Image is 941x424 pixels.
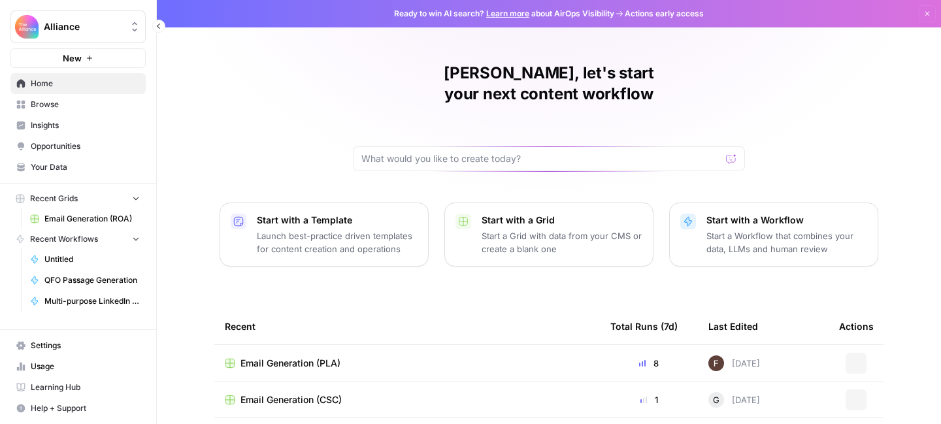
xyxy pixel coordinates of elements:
[10,48,146,68] button: New
[361,152,721,165] input: What would you like to create today?
[708,355,760,371] div: [DATE]
[839,308,874,344] div: Actions
[353,63,745,105] h1: [PERSON_NAME], let's start your next content workflow
[610,357,687,370] div: 8
[10,94,146,115] a: Browse
[257,229,418,255] p: Launch best-practice driven templates for content creation and operations
[225,308,589,344] div: Recent
[444,203,653,267] button: Start with a GridStart a Grid with data from your CMS or create a blank one
[708,392,760,408] div: [DATE]
[31,140,140,152] span: Opportunities
[706,214,867,227] p: Start with a Workflow
[24,208,146,229] a: Email Generation (ROA)
[713,393,719,406] span: G
[31,120,140,131] span: Insights
[31,361,140,372] span: Usage
[10,136,146,157] a: Opportunities
[31,78,140,90] span: Home
[44,274,140,286] span: QFO Passage Generation
[10,157,146,178] a: Your Data
[486,8,529,18] a: Learn more
[31,382,140,393] span: Learning Hub
[63,52,82,65] span: New
[610,308,678,344] div: Total Runs (7d)
[669,203,878,267] button: Start with a WorkflowStart a Workflow that combines your data, LLMs and human review
[225,393,589,406] a: Email Generation (CSC)
[10,73,146,94] a: Home
[10,10,146,43] button: Workspace: Alliance
[10,115,146,136] a: Insights
[482,229,642,255] p: Start a Grid with data from your CMS or create a blank one
[10,356,146,377] a: Usage
[31,99,140,110] span: Browse
[610,393,687,406] div: 1
[24,270,146,291] a: QFO Passage Generation
[220,203,429,267] button: Start with a TemplateLaunch best-practice driven templates for content creation and operations
[24,291,146,312] a: Multi-purpose LinkedIn Workflow
[44,295,140,307] span: Multi-purpose LinkedIn Workflow
[10,189,146,208] button: Recent Grids
[44,20,123,33] span: Alliance
[44,253,140,265] span: Untitled
[10,229,146,249] button: Recent Workflows
[31,340,140,351] span: Settings
[10,377,146,398] a: Learning Hub
[706,229,867,255] p: Start a Workflow that combines your data, LLMs and human review
[30,193,78,204] span: Recent Grids
[240,357,340,370] span: Email Generation (PLA)
[31,402,140,414] span: Help + Support
[708,308,758,344] div: Last Edited
[482,214,642,227] p: Start with a Grid
[31,161,140,173] span: Your Data
[10,398,146,419] button: Help + Support
[225,357,589,370] a: Email Generation (PLA)
[240,393,342,406] span: Email Generation (CSC)
[15,15,39,39] img: Alliance Logo
[625,8,704,20] span: Actions early access
[24,249,146,270] a: Untitled
[30,233,98,245] span: Recent Workflows
[257,214,418,227] p: Start with a Template
[394,8,614,20] span: Ready to win AI search? about AirOps Visibility
[44,213,140,225] span: Email Generation (ROA)
[708,355,724,371] img: ehk4tiupxxmovik5q93f2vi35fzq
[10,335,146,356] a: Settings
